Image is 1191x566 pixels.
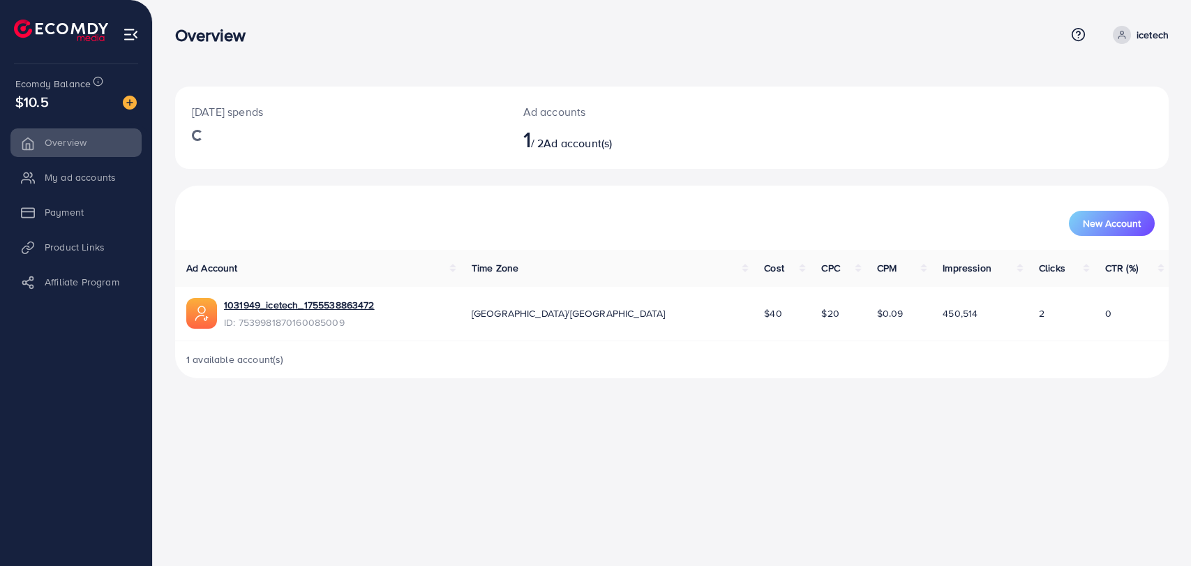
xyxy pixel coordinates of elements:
span: 1 [523,123,531,155]
span: New Account [1083,218,1141,228]
span: $20 [821,306,839,320]
span: 2 [1039,306,1044,320]
span: Clicks [1039,261,1065,275]
span: Impression [943,261,991,275]
span: Ad Account [186,261,238,275]
button: New Account [1069,211,1155,236]
h3: Overview [175,25,257,45]
a: icetech [1107,26,1169,44]
span: $10.5 [15,91,49,112]
span: Ecomdy Balance [15,77,91,91]
span: CPC [821,261,839,275]
img: image [123,96,137,110]
span: ID: 7539981870160085009 [224,315,375,329]
span: $40 [764,306,781,320]
span: 1 available account(s) [186,352,284,366]
span: 0 [1105,306,1111,320]
h2: / 2 [523,126,738,152]
p: icetech [1137,27,1169,43]
img: menu [123,27,139,43]
span: [GEOGRAPHIC_DATA]/[GEOGRAPHIC_DATA] [472,306,666,320]
p: [DATE] spends [192,103,490,120]
img: logo [14,20,108,41]
span: 450,514 [943,306,977,320]
a: 1031949_icetech_1755538863472 [224,298,375,312]
span: $0.09 [877,306,904,320]
span: Cost [764,261,784,275]
p: Ad accounts [523,103,738,120]
span: Time Zone [472,261,518,275]
span: CPM [877,261,897,275]
img: ic-ads-acc.e4c84228.svg [186,298,217,329]
span: Ad account(s) [544,135,612,151]
span: CTR (%) [1105,261,1138,275]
